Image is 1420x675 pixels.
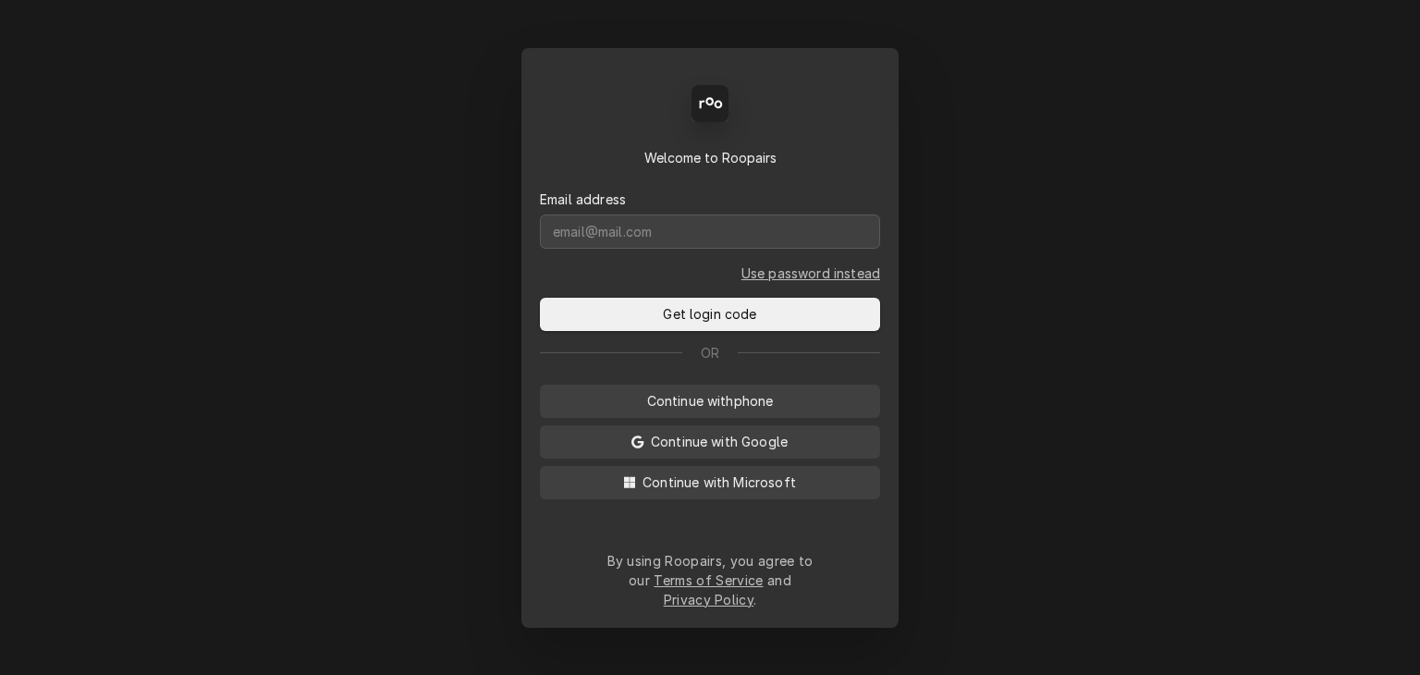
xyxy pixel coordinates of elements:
div: By using Roopairs, you agree to our and . [606,551,814,609]
a: Privacy Policy [664,592,753,607]
span: Get login code [659,304,760,324]
span: Continue with Microsoft [639,472,800,492]
button: Continue withphone [540,385,880,418]
span: Continue with Google [647,432,791,451]
a: Terms of Service [654,572,763,588]
div: Welcome to Roopairs [540,148,880,167]
a: Go to Email and password form [741,264,880,283]
button: Continue with Microsoft [540,466,880,499]
button: Continue with Google [540,425,880,459]
span: Continue with phone [643,391,777,411]
div: Or [540,343,880,362]
input: email@mail.com [540,215,880,249]
button: Get login code [540,298,880,331]
label: Email address [540,190,626,209]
